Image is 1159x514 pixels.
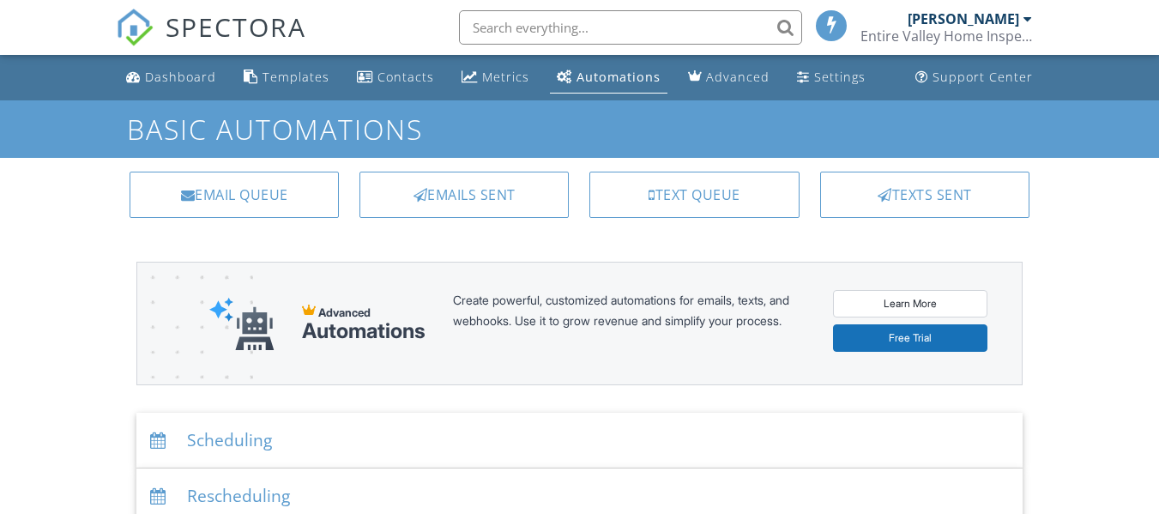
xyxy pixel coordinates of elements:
span: Advanced [318,305,371,319]
a: Contacts [350,62,441,94]
div: Automations [302,319,426,343]
a: SPECTORA [116,23,306,59]
img: advanced-banner-bg-f6ff0eecfa0ee76150a1dea9fec4b49f333892f74bc19f1b897a312d7a1b2ff3.png [137,263,253,452]
div: [PERSON_NAME] [908,10,1019,27]
a: Support Center [908,62,1040,94]
a: Learn More [833,290,987,317]
a: Emails Sent [359,172,569,218]
a: Automations (Basic) [550,62,667,94]
div: Dashboard [145,69,216,85]
div: Scheduling [136,413,1023,469]
img: automations-robot-e552d721053d9e86aaf3dd9a1567a1c0d6a99a13dc70ea74ca66f792d01d7f0c.svg [209,297,275,351]
div: Support Center [933,69,1033,85]
div: Settings [814,69,866,85]
a: Free Trial [833,324,987,352]
div: Automations [576,69,661,85]
div: Entire Valley Home Inspection [860,27,1032,45]
div: Metrics [482,69,529,85]
div: Create powerful, customized automations for emails, texts, and webhooks. Use it to grow revenue a... [453,290,806,357]
a: Email Queue [130,172,339,218]
a: Metrics [455,62,536,94]
div: Advanced [706,69,770,85]
div: Contacts [377,69,434,85]
img: The Best Home Inspection Software - Spectora [116,9,154,46]
div: Templates [263,69,329,85]
a: Texts Sent [820,172,1029,218]
a: Text Queue [589,172,799,218]
span: SPECTORA [166,9,306,45]
a: Settings [790,62,872,94]
h1: Basic Automations [127,114,1032,144]
a: Advanced [681,62,776,94]
input: Search everything... [459,10,802,45]
a: Dashboard [119,62,223,94]
a: Templates [237,62,336,94]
